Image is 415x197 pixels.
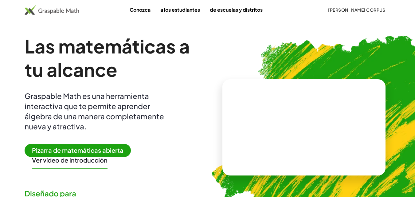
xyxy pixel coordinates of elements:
button: Ver vídeo de introducción [32,156,108,164]
font: Las matemáticas a tu alcance [25,34,190,81]
font: a los estudiantes [160,6,200,13]
button: [PERSON_NAME] Corpus [323,4,390,15]
a: de escuelas y distritos [205,4,268,15]
font: Pizarra de matemáticas abierta [32,146,123,154]
font: de escuelas y distritos [210,6,263,13]
font: [PERSON_NAME] Corpus [328,7,386,13]
video: ¿Qué es esto? Es notación matemática dinámica. Esta notación desempeña un papel fundamental en có... [258,104,350,150]
font: Conozca [130,6,151,13]
a: a los estudiantes [155,4,205,15]
font: Graspable Math es una herramienta interactiva que te permite aprender álgebra de una manera compl... [25,91,164,131]
a: Conozca [125,4,155,15]
a: Pizarra de matemáticas abierta [25,148,136,154]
